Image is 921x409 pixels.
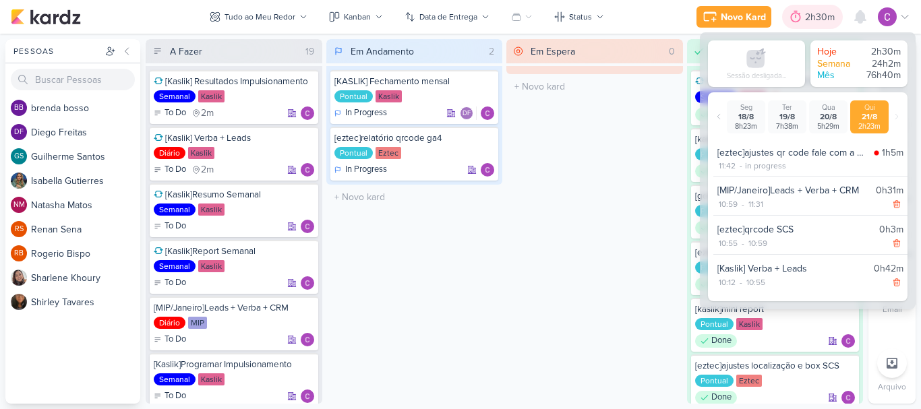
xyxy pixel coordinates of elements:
div: 0h42m [874,261,903,276]
div: Pontual [695,261,734,274]
div: Sessão desligada... [727,71,786,80]
div: Done [695,221,737,234]
div: Semanal [154,373,196,385]
div: Renan Sena [11,221,27,237]
div: Done [695,164,737,178]
span: 2m [201,108,214,118]
p: To Do [165,163,186,177]
div: brenda bosso [11,100,27,116]
img: Carlos Lima [841,334,855,348]
div: Done [695,278,737,291]
div: in progress [745,160,786,172]
img: Carlos Lima [301,106,314,120]
div: b r e n d a b o s s o [31,101,140,115]
div: Responsável: Carlos Lima [301,333,314,346]
span: 2m [201,165,214,175]
div: Semana [817,58,858,70]
div: 21/8 [853,112,886,122]
div: Responsável: Carlos Lima [481,106,494,120]
div: I s a b e l l a G u t i e r r e s [31,174,140,188]
div: 2h30m [860,46,901,58]
div: Ter [771,103,804,112]
div: Rogerio Bispo [11,245,27,261]
p: In Progress [345,106,387,120]
p: To Do [165,276,186,290]
img: kardz.app [11,9,81,25]
p: Arquivo [878,381,906,393]
div: [eztec]ajustes localização e box SCS [695,360,856,372]
div: To Do [154,106,186,120]
div: [Kaslik]Programar Impulsionamento [154,358,314,371]
input: Buscar Pessoas [11,69,135,90]
img: Carlos Lima [301,333,314,346]
div: Responsável: Carlos Lima [481,163,494,177]
div: Pontual [695,375,734,387]
div: Responsável: Carlos Lima [841,391,855,404]
div: [MIP/Janeiro]Leads + Verba + CRM [154,302,314,314]
div: Done [695,391,737,404]
div: To Do [154,220,186,233]
div: 18/8 [730,112,763,122]
img: Carlos Lima [481,163,494,177]
div: 8h23m [730,122,763,131]
p: GS [14,153,24,160]
div: In Progress [334,106,387,120]
div: - [739,237,747,249]
div: MIP [188,317,207,329]
div: Semanal [154,260,196,272]
img: Carlos Lima [301,276,314,290]
div: Diego Freitas [11,124,27,140]
div: Responsável: Carlos Lima [301,220,314,233]
div: Semanal [154,203,196,216]
div: [KASLIK] SALDO DA CONTA [695,75,856,88]
img: Carlos Lima [301,220,314,233]
div: S h i r l e y T a v a r e s [31,295,140,309]
img: tracking [874,150,879,156]
div: 7h38m [771,122,804,131]
div: Em Espera [531,44,575,59]
div: [eztec]relatório qrcode ga4 [334,132,495,144]
p: To Do [165,106,186,120]
div: Qua [812,103,845,112]
p: To Do [165,333,186,346]
div: 1h5m [882,146,903,160]
div: To Do [154,389,186,403]
div: Guilherme Santos [11,148,27,164]
div: 76h40m [860,69,901,82]
div: Semanal [695,91,737,103]
div: 0 [663,44,680,59]
div: Kaslik [198,260,225,272]
div: 2h23m [853,122,886,131]
div: Responsável: Carlos Lima [841,334,855,348]
div: S h a r l e n e K h o u r y [31,271,140,285]
div: Diário [154,147,185,159]
div: [Kaslik] Verba + Leads [154,132,314,144]
div: [Kaslik]Report Semanal [154,245,314,257]
img: Carlos Lima [481,106,494,120]
div: N a t a s h a M a t o s [31,198,140,212]
div: Pessoas [11,45,102,57]
img: Isabella Gutierres [11,172,27,189]
div: [eztec]qrcode SCS [717,222,874,237]
img: Carlos Lima [878,7,897,26]
div: To Do [154,276,186,290]
div: último check-in há 2 meses [191,163,214,177]
div: - [737,160,745,172]
div: [kaslik]novo conj hmp [695,133,856,146]
p: In Progress [345,163,387,177]
div: 19 [300,44,320,59]
div: Eztec [736,375,762,387]
img: Shirley Tavares [11,294,27,310]
div: [KASLIK] Fechamento mensal [334,75,495,88]
div: Colaboradores: Diego Freitas [460,106,477,120]
div: 5h29m [812,122,845,131]
div: 24h2m [860,58,901,70]
div: In Progress [334,163,387,177]
div: Kaslik [198,90,225,102]
img: Carlos Lima [841,391,855,404]
div: Qui [853,103,886,112]
div: Kaslik [198,203,225,216]
div: 20/8 [812,112,845,122]
div: [kaslik]mini report [695,303,856,315]
p: DF [14,129,24,136]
